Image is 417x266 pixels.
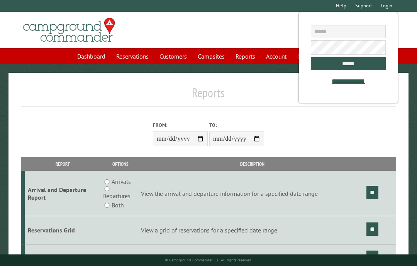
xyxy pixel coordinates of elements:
td: View a grid of reservations for a specified date range [140,216,365,244]
h1: Reports [21,85,396,106]
a: Campsites [193,49,229,64]
label: Arrivals [112,177,131,186]
label: Departures [102,191,131,200]
label: From: [153,121,208,129]
th: Description [140,157,365,171]
th: Report [25,157,101,171]
a: Dashboard [73,49,110,64]
a: Account [261,49,291,64]
a: Customers [155,49,192,64]
a: Communications [293,49,345,64]
small: © Campground Commander LLC. All rights reserved. [165,258,252,263]
a: Reports [231,49,260,64]
label: Both [112,200,124,210]
td: Arrival and Departure Report [25,171,101,216]
th: Options [101,157,140,171]
a: Reservations [112,49,153,64]
td: Reservations Grid [25,216,101,244]
td: View the arrival and departure information for a specified date range [140,171,365,216]
img: Campground Commander [21,15,117,45]
label: To: [209,121,264,129]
